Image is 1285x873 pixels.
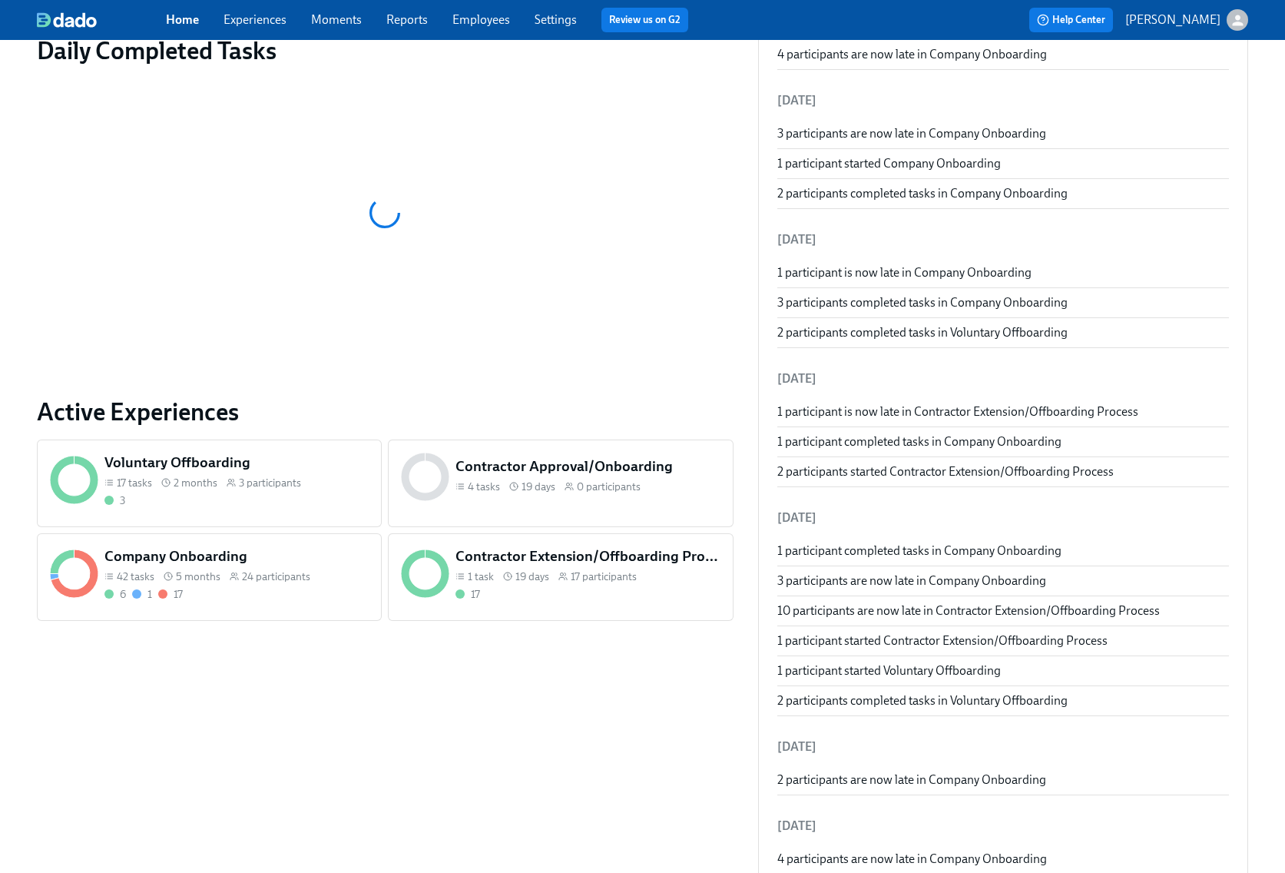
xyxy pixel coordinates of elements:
div: 1 participant is now late in Company Onboarding [777,264,1229,281]
li: [DATE] [777,729,1229,765]
div: 1 participant is now late in Contractor Extension/Offboarding Process [777,403,1229,420]
span: 0 participants [577,480,641,494]
a: Active Experiences [37,397,734,427]
h5: Contractor Approval/Onboarding [455,456,720,476]
div: Completed all due tasks [104,493,125,508]
span: 24 participants [242,569,310,584]
li: [DATE] [777,221,1229,258]
div: 10 participants are now late in Contractor Extension/Offboarding Process [777,602,1229,619]
div: 2 participants completed tasks in Voluntary Offboarding [777,692,1229,709]
button: [PERSON_NAME] [1125,9,1248,31]
span: 19 days [522,480,555,494]
li: [DATE] [777,82,1229,119]
div: 1 participant started Voluntary Offboarding [777,662,1229,679]
div: 3 participants are now late in Company Onboarding [777,573,1229,589]
span: 2 months [174,476,217,490]
button: Help Center [1029,8,1113,32]
li: [DATE] [777,808,1229,845]
a: Experiences [224,12,286,27]
img: dado [37,12,97,28]
div: 1 participant completed tasks in Company Onboarding [777,433,1229,450]
div: Completed all due tasks [455,587,480,602]
div: 1 participant started Contractor Extension/Offboarding Process [777,632,1229,649]
span: 3 participants [239,476,301,490]
div: 6 [120,587,126,602]
a: Voluntary Offboarding17 tasks 2 months3 participants3 [37,440,382,527]
button: Review us on G2 [601,8,688,32]
div: On time with open tasks [132,587,152,602]
div: 17 [174,587,183,602]
a: Home [166,12,199,27]
div: 4 participants are now late in Company Onboarding [777,851,1229,868]
div: 3 participants completed tasks in Company Onboarding [777,294,1229,311]
div: 1 participant started Company Onboarding [777,155,1229,172]
div: 2 participants completed tasks in Company Onboarding [777,185,1229,202]
a: dado [37,12,166,28]
div: 4 participants are now late in Company Onboarding [777,46,1229,63]
span: 1 task [468,569,494,584]
div: Completed all due tasks [104,587,126,602]
a: Contractor Approval/Onboarding4 tasks 19 days0 participants [388,440,733,527]
a: Review us on G2 [609,12,681,28]
span: 4 tasks [468,480,500,494]
a: Moments [311,12,362,27]
a: Company Onboarding42 tasks 5 months24 participants6117 [37,533,382,621]
span: 19 days [515,569,549,584]
span: 17 tasks [117,476,152,490]
div: 3 [120,493,125,508]
span: Help Center [1037,12,1105,28]
div: 2 participants started Contractor Extension/Offboarding Process [777,463,1229,480]
h5: Company Onboarding [104,546,369,566]
a: Settings [535,12,577,27]
a: Reports [386,12,428,27]
div: With overdue tasks [158,587,183,602]
a: Contractor Extension/Offboarding Process1 task 19 days17 participants17 [388,533,733,621]
a: Employees [452,12,510,27]
div: 1 participant completed tasks in Company Onboarding [777,543,1229,559]
p: [PERSON_NAME] [1125,12,1220,28]
div: 2 participants completed tasks in Voluntary Offboarding [777,324,1229,341]
span: 42 tasks [117,569,154,584]
li: [DATE] [777,500,1229,536]
div: 2 participants are now late in Company Onboarding [777,772,1229,788]
div: 3 participants are now late in Company Onboarding [777,125,1229,142]
h5: Voluntary Offboarding [104,453,369,473]
li: [DATE] [777,360,1229,397]
div: 1 [147,587,152,602]
h5: Contractor Extension/Offboarding Process [455,546,720,566]
div: 17 [471,587,480,602]
span: 17 participants [571,569,637,584]
span: 5 months [176,569,220,584]
h2: Daily Completed Tasks [37,35,734,66]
